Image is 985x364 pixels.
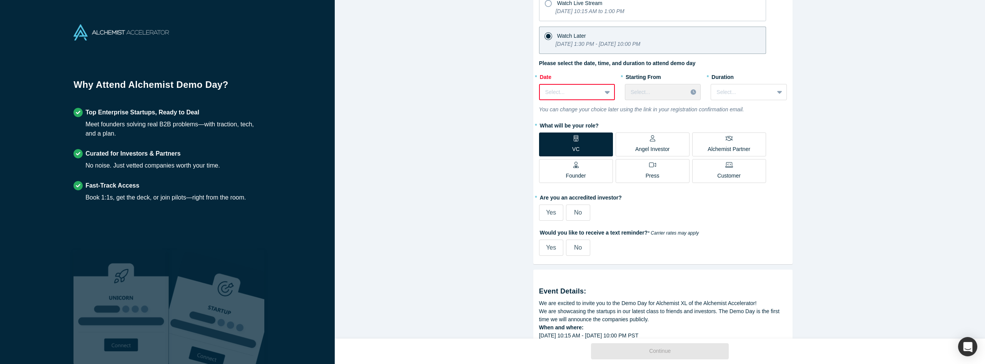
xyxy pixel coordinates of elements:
[539,287,586,295] strong: Event Details:
[169,250,264,364] img: Prism AI
[539,226,787,237] label: Would you like to receive a text reminder?
[546,209,556,216] span: Yes
[539,307,787,324] div: We are showcasing the startups in our latest class to friends and investors. The Demo Day is the ...
[539,332,787,340] div: [DATE] 10:15 AM - [DATE] 10:00 PM PST
[574,209,582,216] span: No
[85,161,220,170] div: No noise. Just vetted companies worth your time.
[539,299,787,307] div: We are excited to invite you to the Demo Day for Alchemist XL of the Alchemist Accelerator!
[574,244,582,251] span: No
[556,41,640,47] i: [DATE] 1:30 PM - [DATE] 10:00 PM
[73,24,169,40] img: Alchemist Accelerator Logo
[572,145,579,153] p: VC
[539,191,787,202] label: Are you an accredited investor?
[648,230,699,236] em: * Carrier rates may apply
[73,78,261,97] h1: Why Attend Alchemist Demo Day?
[539,119,787,130] label: What will be your role?
[635,145,670,153] p: Angel Investor
[625,70,661,81] label: Starting From
[557,33,586,39] span: Watch Later
[539,324,584,330] strong: When and where:
[711,70,786,81] label: Duration
[539,106,744,112] i: You can change your choice later using the link in your registration confirmation email.
[566,172,586,180] p: Founder
[556,8,624,14] i: [DATE] 10:15 AM to 1:00 PM
[85,182,139,189] strong: Fast-Track Access
[708,145,750,153] p: Alchemist Partner
[591,343,729,359] button: Continue
[85,193,246,202] div: Book 1:1s, get the deck, or join pilots—right from the room.
[717,172,741,180] p: Customer
[73,250,169,364] img: Robust Technologies
[85,120,261,138] div: Meet founders solving real B2B problems—with traction, tech, and a plan.
[85,109,199,116] strong: Top Enterprise Startups, Ready to Deal
[539,70,615,81] label: Date
[546,244,556,251] span: Yes
[539,59,696,67] label: Please select the date, time, and duration to attend demo day
[85,150,180,157] strong: Curated for Investors & Partners
[646,172,659,180] p: Press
